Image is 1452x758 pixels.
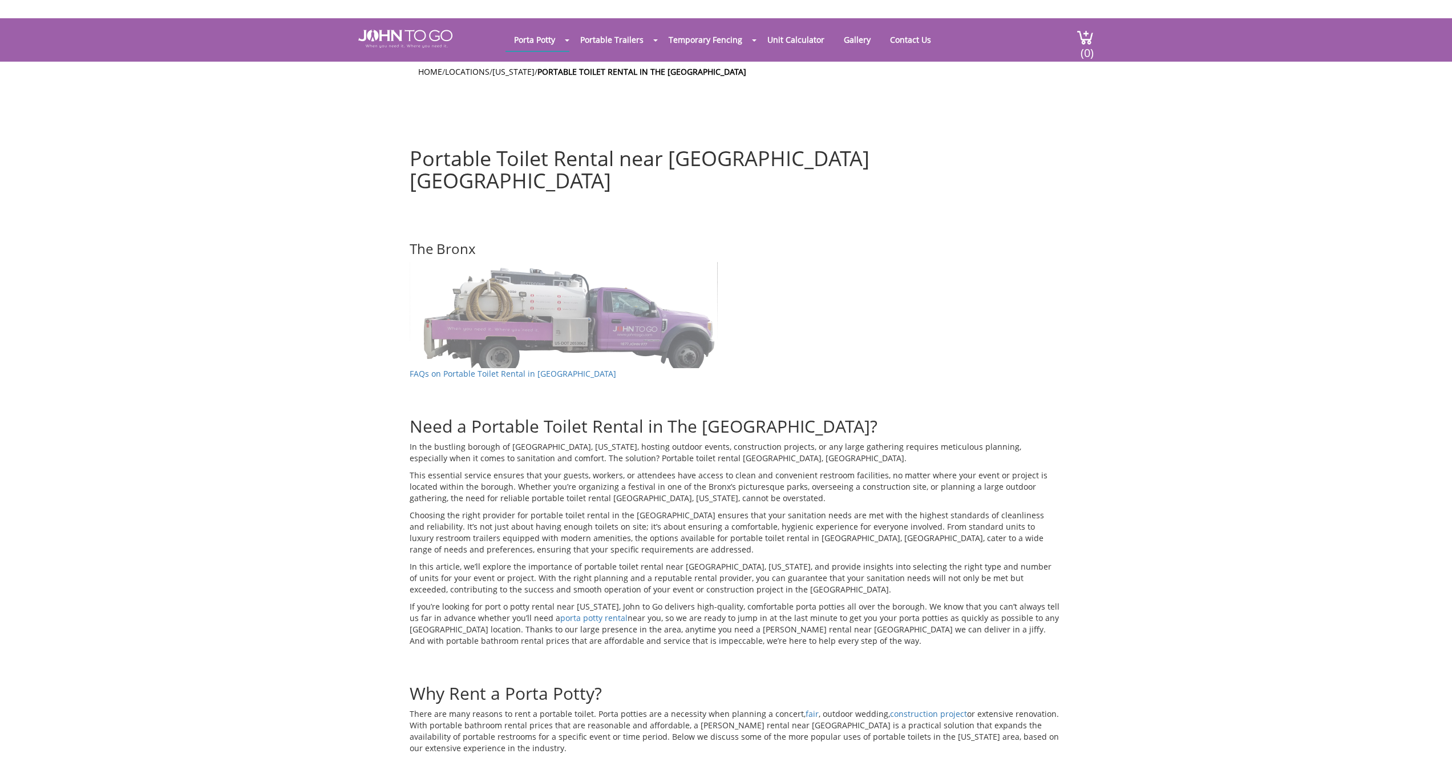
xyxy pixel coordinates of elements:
[505,29,564,51] a: Porta Potty
[418,66,442,77] a: Home
[358,30,452,48] img: JOHN to go
[410,262,718,368] img: Truck
[881,29,940,51] a: Contact Us
[410,561,1060,595] p: In this article, we’ll explore the importance of portable toilet rental near [GEOGRAPHIC_DATA], [...
[445,66,490,77] a: Locations
[410,391,1060,436] h2: Need a Portable Toilet Rental in The [GEOGRAPHIC_DATA]?
[410,708,1060,754] p: There are many reasons to rent a portable toilet. Porta potties are a necessity when planning a c...
[410,510,1060,555] p: Choosing the right provider for portable toilet rental in the [GEOGRAPHIC_DATA] ensures that your...
[1077,30,1094,45] img: cart a
[572,29,652,51] a: Portable Trailers
[1080,36,1094,61] span: (0)
[806,708,819,719] a: fair
[492,66,535,77] a: [US_STATE]
[410,601,1060,647] p: If you’re looking for port o potty rental near [US_STATE], John to Go delivers high-quality, comf...
[560,612,628,623] a: porta potty rental
[418,66,1069,78] ul: / / /
[410,658,1060,703] h2: Why Rent a Porta Potty?
[660,29,751,51] a: Temporary Fencing
[835,29,879,51] a: Gallery
[537,66,746,77] a: Portable Toilet Rental in the [GEOGRAPHIC_DATA]
[410,470,1060,504] p: This essential service ensures that your guests, workers, or attendees have access to clean and c...
[410,116,1060,192] h1: Portable Toilet Rental near [GEOGRAPHIC_DATA] [GEOGRAPHIC_DATA]
[759,29,833,51] a: Unit Calculator
[410,368,616,379] a: FAQs on Portable Toilet Rental in [GEOGRAPHIC_DATA]
[410,221,1060,256] h3: The Bronx
[890,708,967,719] a: construction project
[410,441,1060,464] p: In the bustling borough of [GEOGRAPHIC_DATA], [US_STATE], hosting outdoor events, construction pr...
